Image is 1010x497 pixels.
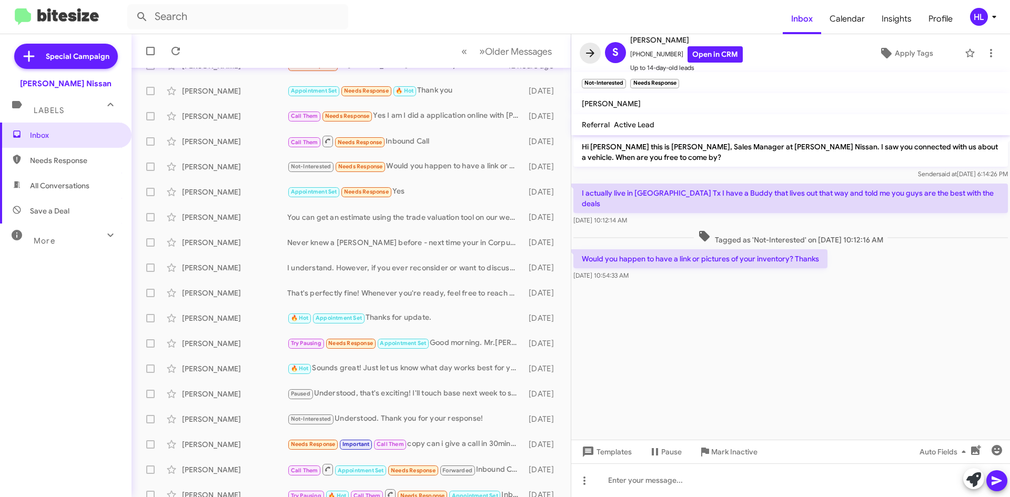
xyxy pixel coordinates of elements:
[287,463,523,476] div: Inbound Call
[630,79,679,88] small: Needs Response
[580,442,632,461] span: Templates
[182,389,287,399] div: [PERSON_NAME]
[523,212,562,222] div: [DATE]
[325,113,370,119] span: Needs Response
[573,184,1008,213] p: I actually live in [GEOGRAPHIC_DATA] Tx I have a Buddy that lives out that way and told me you gu...
[182,338,287,349] div: [PERSON_NAME]
[316,315,362,321] span: Appointment Set
[338,467,384,474] span: Appointment Set
[182,161,287,172] div: [PERSON_NAME]
[523,262,562,273] div: [DATE]
[461,45,467,58] span: «
[479,45,485,58] span: »
[291,163,331,170] span: Not-Interested
[287,186,523,198] div: Yes
[523,414,562,424] div: [DATE]
[911,442,978,461] button: Auto Fields
[396,87,413,94] span: 🔥 Hot
[287,413,523,425] div: Understood. Thank you for your response!
[523,363,562,374] div: [DATE]
[961,8,998,26] button: HL
[440,465,475,475] span: Forwarded
[328,340,373,347] span: Needs Response
[291,441,336,448] span: Needs Response
[523,464,562,475] div: [DATE]
[287,135,523,148] div: Inbound Call
[852,44,959,63] button: Apply Tags
[342,441,370,448] span: Important
[873,4,920,34] span: Insights
[612,44,619,61] span: S
[291,139,318,146] span: Call Them
[20,78,112,89] div: [PERSON_NAME] Nissan
[573,137,1008,167] p: Hi [PERSON_NAME] this is [PERSON_NAME], Sales Manager at [PERSON_NAME] Nissan. I saw you connecte...
[291,113,318,119] span: Call Them
[182,136,287,147] div: [PERSON_NAME]
[523,389,562,399] div: [DATE]
[291,365,309,372] span: 🔥 Hot
[938,170,957,178] span: said at
[523,136,562,147] div: [DATE]
[291,315,309,321] span: 🔥 Hot
[661,442,682,461] span: Pause
[523,237,562,248] div: [DATE]
[291,390,310,397] span: Paused
[182,439,287,450] div: [PERSON_NAME]
[630,34,743,46] span: [PERSON_NAME]
[630,63,743,73] span: Up to 14-day-old leads
[287,212,523,222] div: You can get an estimate using the trade valuation tool on our website: [URL][DOMAIN_NAME]. For an...
[640,442,690,461] button: Pause
[30,130,119,140] span: Inbox
[573,271,629,279] span: [DATE] 10:54:33 AM
[783,4,821,34] a: Inbox
[895,44,933,63] span: Apply Tags
[377,441,404,448] span: Call Them
[291,188,337,195] span: Appointment Set
[614,120,654,129] span: Active Lead
[287,160,523,173] div: Would you happen to have a link or pictures of your inventory? Thanks
[582,120,610,129] span: Referral
[291,340,321,347] span: Try Pausing
[46,51,109,62] span: Special Campaign
[391,467,436,474] span: Needs Response
[523,86,562,96] div: [DATE]
[380,340,426,347] span: Appointment Set
[182,464,287,475] div: [PERSON_NAME]
[287,262,523,273] div: I understand. However, if you ever reconsider or want to discuss options, feel free to reach out....
[473,40,558,62] button: Next
[573,249,827,268] p: Would you happen to have a link or pictures of your inventory? Thanks
[523,111,562,121] div: [DATE]
[485,46,552,57] span: Older Messages
[287,288,523,298] div: That's perfectly fine! Whenever you're ready, feel free to reach out. We're always here to discus...
[582,79,626,88] small: Not-Interested
[582,99,641,108] span: [PERSON_NAME]
[30,155,119,166] span: Needs Response
[970,8,988,26] div: HL
[523,161,562,172] div: [DATE]
[287,85,523,97] div: Thank you
[523,439,562,450] div: [DATE]
[338,139,382,146] span: Needs Response
[523,187,562,197] div: [DATE]
[287,110,523,122] div: Yes I am I did a application online with [PERSON_NAME] she never call me back I'll call that numb...
[688,46,743,63] a: Open in CRM
[14,44,118,69] a: Special Campaign
[338,163,383,170] span: Needs Response
[918,170,1008,178] span: Sender [DATE] 6:14:26 PM
[182,288,287,298] div: [PERSON_NAME]
[291,467,318,474] span: Call Them
[455,40,473,62] button: Previous
[821,4,873,34] a: Calendar
[127,4,348,29] input: Search
[523,288,562,298] div: [DATE]
[711,442,757,461] span: Mark Inactive
[182,262,287,273] div: [PERSON_NAME]
[344,87,389,94] span: Needs Response
[920,4,961,34] a: Profile
[182,363,287,374] div: [PERSON_NAME]
[34,106,64,115] span: Labels
[182,187,287,197] div: [PERSON_NAME]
